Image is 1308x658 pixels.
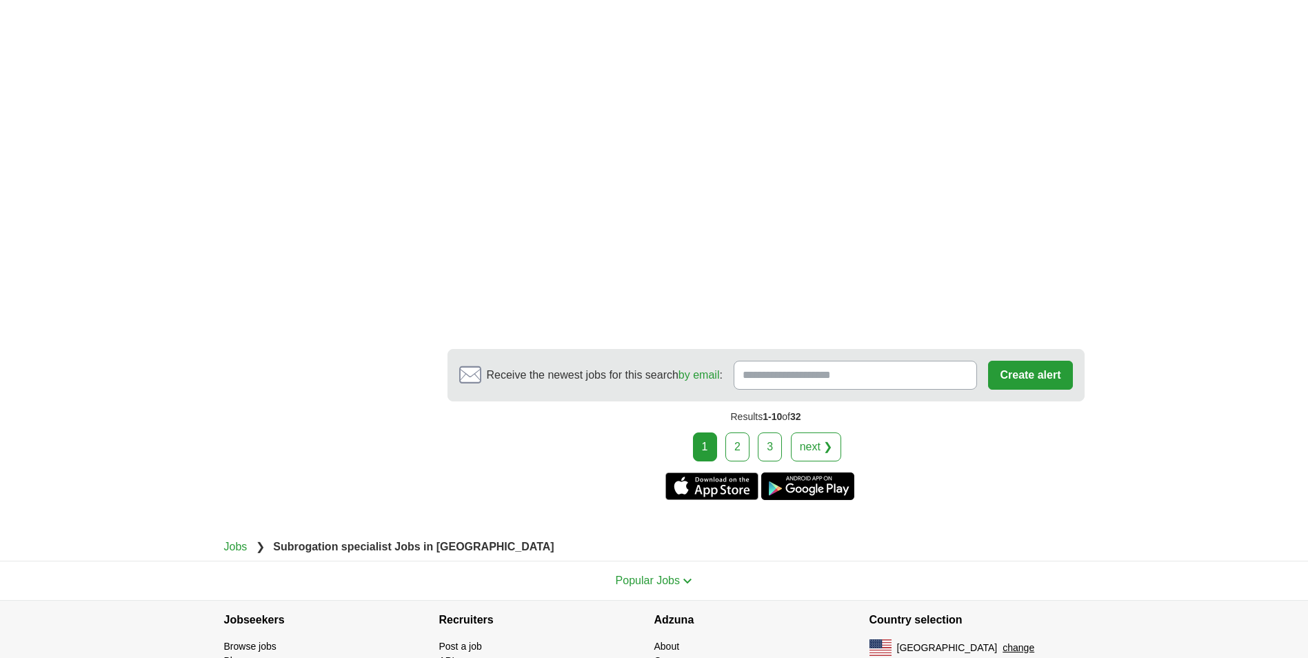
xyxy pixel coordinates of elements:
img: US flag [869,639,892,656]
strong: Subrogation specialist Jobs in [GEOGRAPHIC_DATA] [273,541,554,552]
a: next ❯ [791,432,842,461]
a: Get the Android app [761,472,854,500]
a: 2 [725,432,749,461]
span: Receive the newest jobs for this search : [487,367,723,383]
img: toggle icon [683,578,692,584]
a: About [654,641,680,652]
a: 3 [758,432,782,461]
a: Get the iPhone app [665,472,758,500]
a: Browse jobs [224,641,276,652]
button: change [1003,641,1034,655]
span: [GEOGRAPHIC_DATA] [897,641,998,655]
h4: Country selection [869,601,1085,639]
a: Post a job [439,641,482,652]
a: Jobs [224,541,248,552]
span: 1-10 [763,411,782,422]
a: by email [678,369,720,381]
span: Popular Jobs [616,575,680,586]
iframe: Sign in with Google Dialog [1025,14,1294,201]
button: Create alert [988,361,1072,390]
div: Results of [447,401,1085,432]
iframe: Ads by Google [447,3,1085,338]
span: 32 [790,411,801,422]
div: 1 [693,432,717,461]
span: ❯ [256,541,265,552]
